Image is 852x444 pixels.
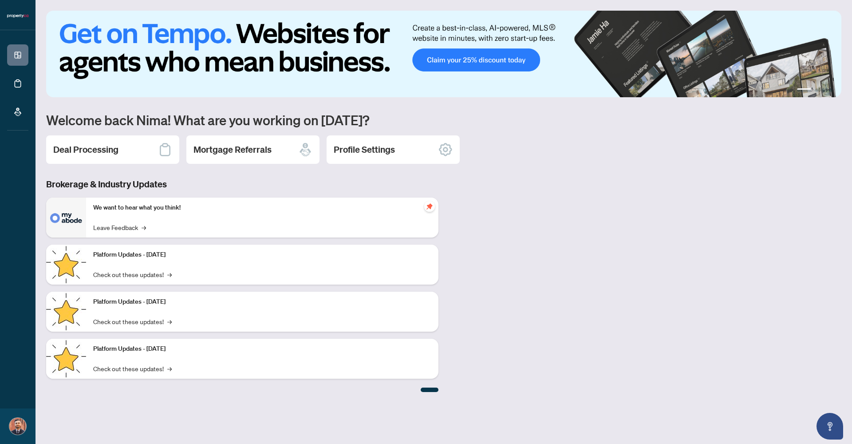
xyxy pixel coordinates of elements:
[93,203,431,213] p: We want to hear what you think!
[93,270,172,279] a: Check out these updates!→
[93,222,146,232] a: Leave Feedback→
[797,88,811,92] button: 1
[7,13,28,19] img: logo
[815,88,818,92] button: 2
[822,88,825,92] button: 3
[9,418,26,435] img: Profile Icon
[816,413,843,440] button: Open asap
[93,344,431,354] p: Platform Updates - [DATE]
[167,270,172,279] span: →
[46,111,841,128] h1: Welcome back Nima! What are you working on [DATE]?
[46,198,86,238] img: We want to hear what you think!
[46,292,86,332] img: Platform Updates - July 8, 2025
[46,178,438,190] h3: Brokerage & Industry Updates
[142,222,146,232] span: →
[46,339,86,379] img: Platform Updates - June 23, 2025
[334,143,395,156] h2: Profile Settings
[93,317,172,326] a: Check out these updates!→
[167,317,172,326] span: →
[93,297,431,307] p: Platform Updates - [DATE]
[46,11,841,97] img: Slide 0
[193,143,272,156] h2: Mortgage Referrals
[46,245,86,285] img: Platform Updates - July 21, 2025
[424,201,435,212] span: pushpin
[93,250,431,260] p: Platform Updates - [DATE]
[167,364,172,373] span: →
[829,88,832,92] button: 4
[93,364,172,373] a: Check out these updates!→
[53,143,118,156] h2: Deal Processing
